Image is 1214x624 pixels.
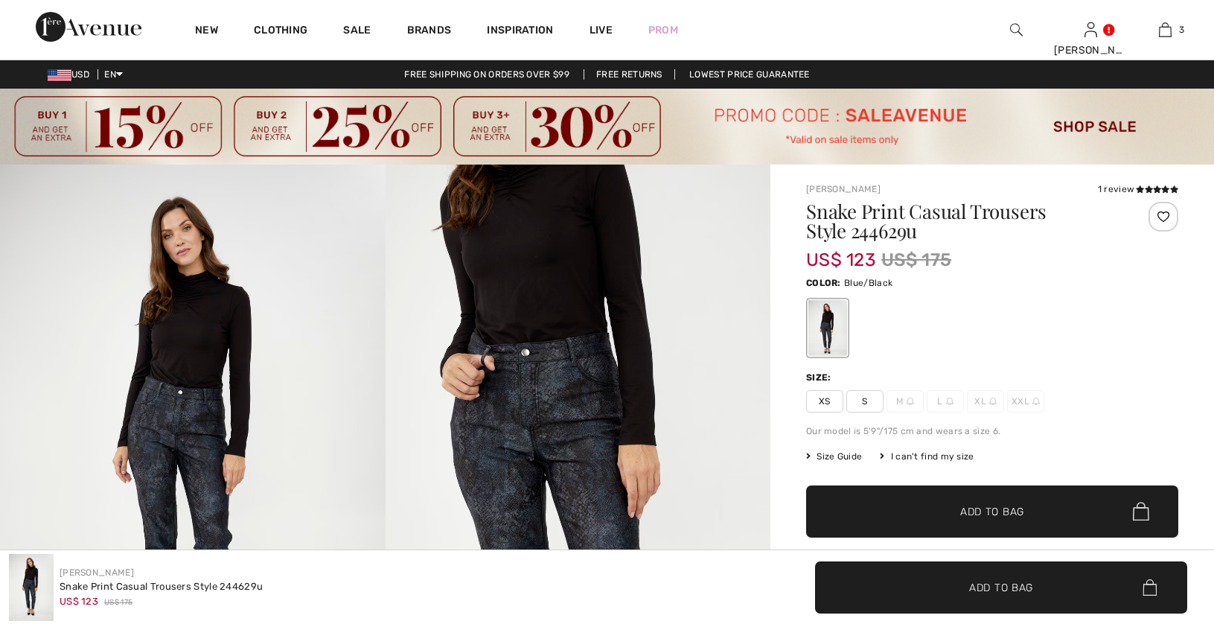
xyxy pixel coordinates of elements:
a: [PERSON_NAME] [60,567,134,578]
span: M [886,390,924,413]
span: 3 [1179,23,1184,36]
img: Bag.svg [1133,502,1149,521]
a: Free shipping on orders over $99 [392,69,581,80]
span: Size Guide [806,450,862,463]
span: Inspiration [487,24,553,39]
img: 1ère Avenue [36,12,141,42]
div: Our model is 5'9"/175 cm and wears a size 6. [806,424,1178,438]
button: Add to Bag [806,485,1178,538]
span: US$ 175 [104,597,132,608]
div: Snake Print Casual Trousers Style 244629u [60,579,263,594]
div: Blue/Black [808,300,847,356]
img: ring-m.svg [1032,398,1040,405]
a: Live [590,22,613,38]
span: S [846,390,884,413]
span: Add to Bag [960,503,1024,519]
a: Sign In [1084,22,1097,36]
span: US$ 123 [806,235,875,270]
div: 1 review [1098,182,1178,196]
img: My Info [1084,21,1097,39]
span: US$ 123 [60,596,98,607]
button: Add to Bag [815,561,1187,614]
img: US Dollar [48,69,71,81]
img: My Bag [1159,21,1172,39]
span: Blue/Black [844,278,892,288]
a: Prom [648,22,678,38]
img: Bag.svg [1143,579,1157,596]
img: ring-m.svg [989,398,997,405]
a: New [195,24,218,39]
a: 3 [1128,21,1201,39]
img: ring-m.svg [907,398,914,405]
a: Brands [407,24,452,39]
a: Sale [343,24,371,39]
span: USD [48,69,95,80]
span: EN [104,69,123,80]
a: [PERSON_NAME] [806,184,881,194]
a: Lowest Price Guarantee [677,69,822,80]
a: Free Returns [584,69,675,80]
span: XS [806,390,843,413]
span: US$ 175 [881,246,951,273]
div: I can't find my size [880,450,974,463]
img: Snake Print Casual Trousers Style 244629U [9,554,54,621]
div: Size: [806,371,834,384]
img: search the website [1010,21,1023,39]
img: ring-m.svg [946,398,953,405]
span: XXL [1007,390,1044,413]
a: Clothing [254,24,307,39]
span: Color: [806,278,841,288]
span: Add to Bag [969,579,1033,595]
span: XL [967,390,1004,413]
h1: Snake Print Casual Trousers Style 244629u [806,202,1116,241]
div: [PERSON_NAME] [1054,42,1127,58]
span: L [927,390,964,413]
